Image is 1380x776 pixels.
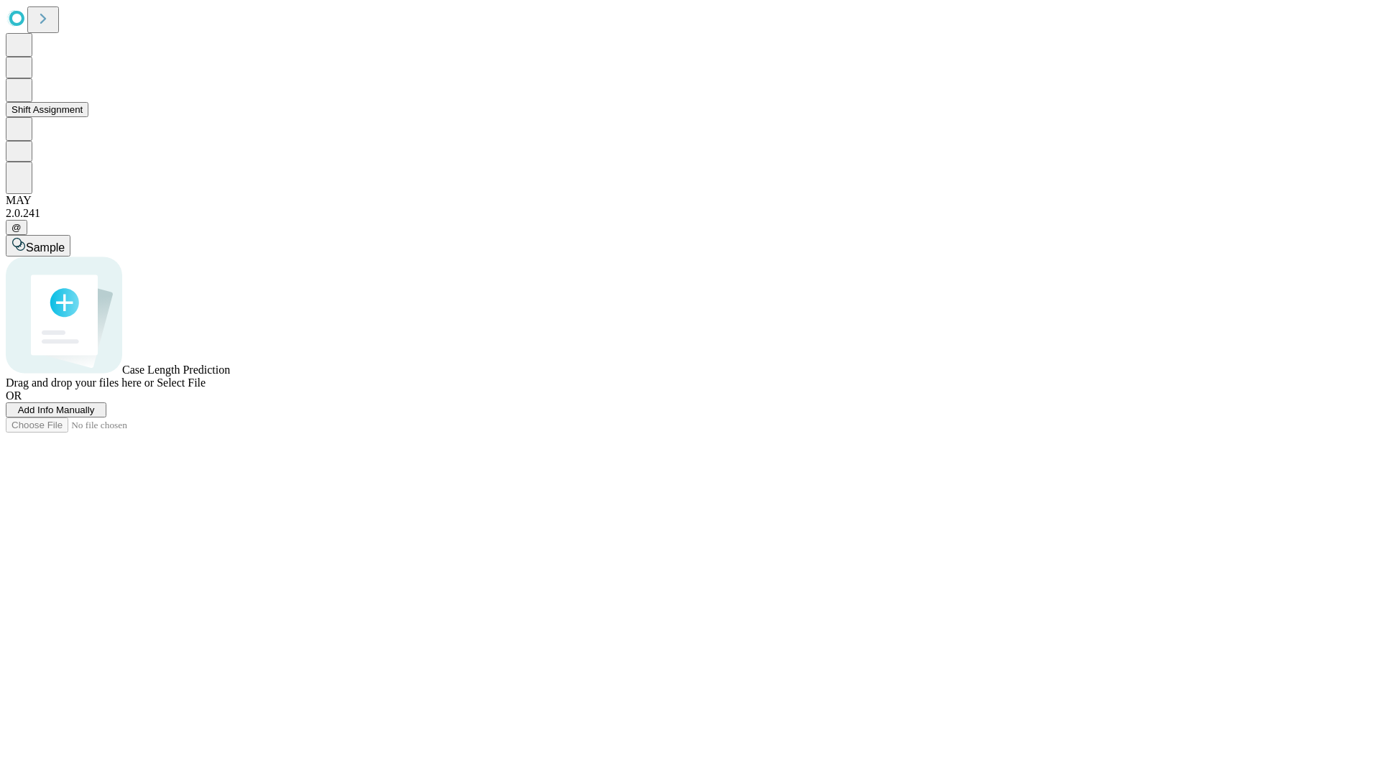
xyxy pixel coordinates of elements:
[6,389,22,402] span: OR
[122,364,230,376] span: Case Length Prediction
[6,235,70,257] button: Sample
[6,207,1374,220] div: 2.0.241
[157,377,206,389] span: Select File
[26,241,65,254] span: Sample
[6,102,88,117] button: Shift Assignment
[18,405,95,415] span: Add Info Manually
[11,222,22,233] span: @
[6,402,106,417] button: Add Info Manually
[6,377,154,389] span: Drag and drop your files here or
[6,194,1374,207] div: MAY
[6,220,27,235] button: @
